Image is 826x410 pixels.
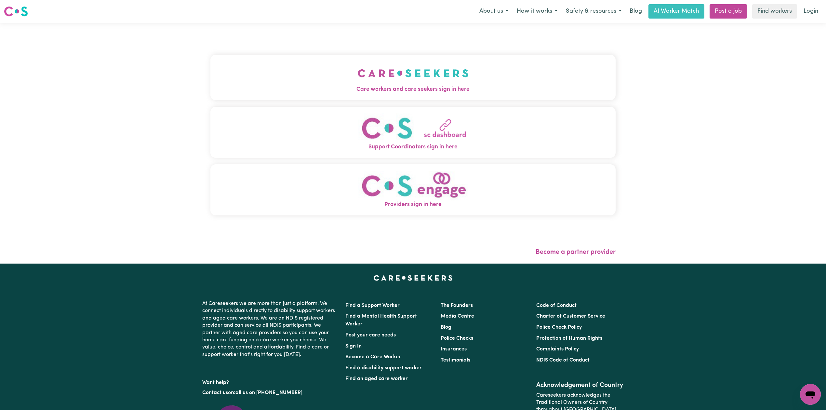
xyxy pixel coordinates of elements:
a: Insurances [441,347,467,352]
a: Blog [626,4,646,19]
a: Testimonials [441,358,470,363]
a: Blog [441,325,451,330]
a: Login [800,4,822,19]
a: Contact us [202,390,228,395]
a: Find a disability support worker [345,365,422,371]
a: Police Check Policy [536,325,582,330]
a: Protection of Human Rights [536,336,602,341]
a: Charter of Customer Service [536,314,605,319]
h2: Acknowledgement of Country [536,381,624,389]
a: Find an aged care worker [345,376,408,381]
a: call us on [PHONE_NUMBER] [233,390,302,395]
button: Providers sign in here [210,164,616,215]
a: Find workers [752,4,797,19]
a: Find a Support Worker [345,303,400,308]
button: Support Coordinators sign in here [210,107,616,158]
img: Careseekers logo [4,6,28,17]
a: Post a job [710,4,747,19]
button: Safety & resources [562,5,626,18]
p: Want help? [202,376,338,386]
a: Become a partner provider [536,249,616,255]
a: AI Worker Match [648,4,704,19]
a: Careseekers logo [4,4,28,19]
button: Care workers and care seekers sign in here [210,55,616,100]
span: Providers sign in here [210,200,616,209]
span: Support Coordinators sign in here [210,143,616,151]
a: NDIS Code of Conduct [536,358,590,363]
a: Media Centre [441,314,474,319]
span: Care workers and care seekers sign in here [210,85,616,94]
button: About us [475,5,513,18]
a: Find a Mental Health Support Worker [345,314,417,327]
a: Careseekers home page [374,275,453,280]
a: The Founders [441,303,473,308]
iframe: Button to launch messaging window [800,384,821,405]
a: Become a Care Worker [345,354,401,360]
p: At Careseekers we are more than just a platform. We connect individuals directly to disability su... [202,297,338,361]
a: Post your care needs [345,333,396,338]
a: Code of Conduct [536,303,577,308]
a: Complaints Policy [536,347,579,352]
p: or [202,387,338,399]
a: Sign In [345,344,362,349]
a: Police Checks [441,336,473,341]
button: How it works [513,5,562,18]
